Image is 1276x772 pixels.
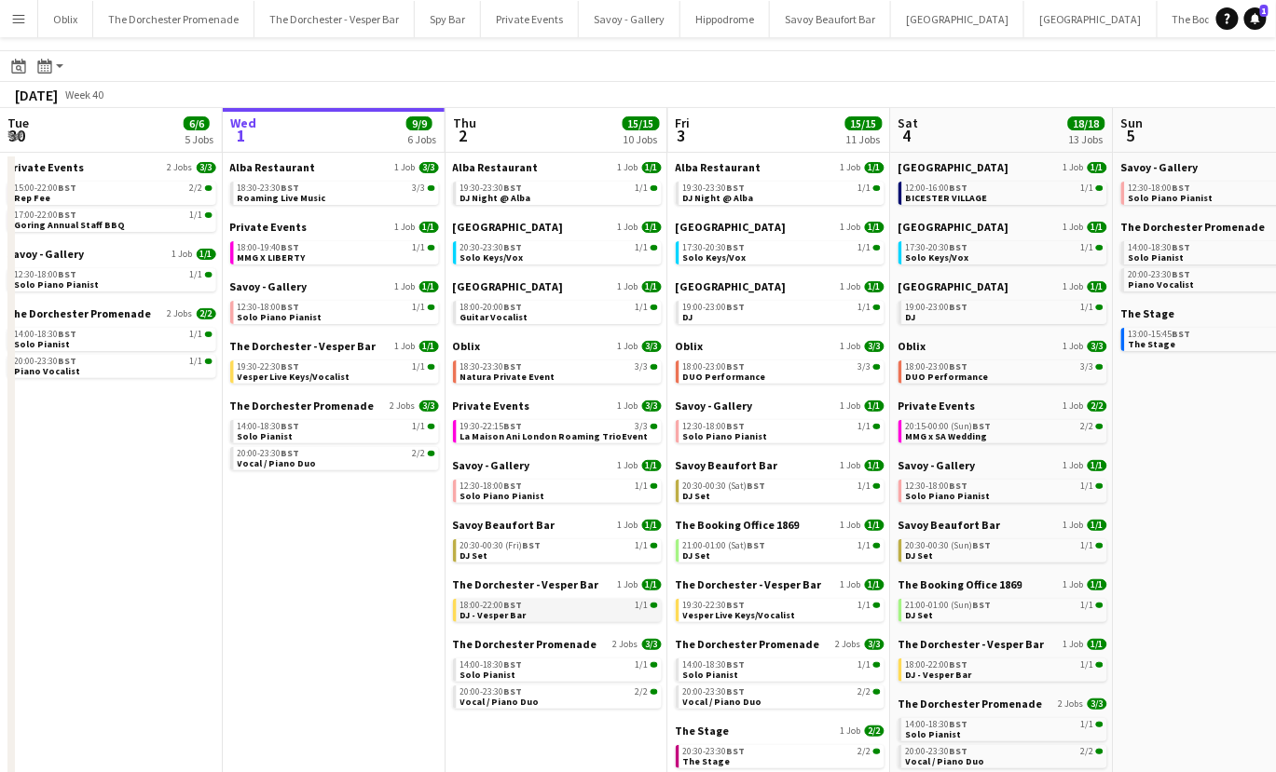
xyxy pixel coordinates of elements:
[15,330,77,339] span: 14:00-18:30
[7,160,85,174] span: Private Events
[676,279,787,293] span: NYX Hotel
[238,422,300,431] span: 14:00-18:30
[7,306,152,320] span: The Dorchester Promenade
[460,362,523,372] span: 18:30-23:30
[865,341,885,352] span: 3/3
[453,399,662,458] div: Private Events1 Job3/319:30-22:15BST3/3La Maison Ani London Roaming TrioEvent
[683,311,693,323] span: DJ
[453,339,481,353] span: Oblix
[636,362,649,372] span: 3/3
[1173,268,1191,280] span: BST
[1063,341,1084,352] span: 1 Job
[683,243,746,252] span: 17:30-20:30
[683,360,881,382] a: 18:00-23:00BST3/3DUO Performance
[238,241,435,263] a: 18:00-19:40BST1/1MMG X LIBERTY
[460,422,523,431] span: 19:30-22:15
[238,251,306,264] span: MMG X LIBERTY
[238,311,322,323] span: Solo Piano Pianist
[1173,241,1191,253] span: BST
[59,182,77,194] span: BST
[950,301,968,313] span: BST
[950,182,968,194] span: BST
[906,182,1104,203] a: 12:00-16:00BST1/1BICESTER VILLAGE
[460,480,658,501] a: 12:30-18:00BST1/1Solo Piano Pianist
[460,182,658,203] a: 19:30-23:30BST1/1DJ Night @ Alba
[460,192,531,204] span: DJ Night @ Alba
[683,182,881,203] a: 19:30-23:30BST1/1DJ Night @ Alba
[254,1,415,37] button: The Dorchester - Vesper Bar
[413,183,426,193] span: 3/3
[636,183,649,193] span: 1/1
[15,365,81,377] span: Piano Vocalist
[15,278,100,291] span: Solo Piano Pianist
[238,243,300,252] span: 18:00-19:40
[899,279,1107,339] div: [GEOGRAPHIC_DATA]1 Job1/119:00-23:00BST1/1DJ
[1088,400,1107,412] span: 2/2
[168,308,193,319] span: 2 Jobs
[504,480,523,492] span: BST
[38,1,93,37] button: Oblix
[683,362,746,372] span: 18:00-23:00
[15,219,126,231] span: Goring Annual Staff BBQ
[453,220,564,234] span: Goring Hotel
[950,241,968,253] span: BST
[230,399,439,413] a: The Dorchester Promenade2 Jobs3/3
[1081,303,1094,312] span: 1/1
[1121,160,1199,174] span: Savoy - Gallery
[230,339,377,353] span: The Dorchester - Vesper Bar
[15,192,51,204] span: Rep Fee
[190,210,203,220] span: 1/1
[238,449,300,458] span: 20:00-23:30
[676,220,787,234] span: Goring Hotel
[238,301,435,322] a: 12:30-18:00BST1/1Solo Piano Pianist
[15,355,213,376] a: 20:00-23:30BST1/1Piano Vocalist
[906,241,1104,263] a: 17:30-20:30BST1/1Solo Keys/Vox
[415,1,481,37] button: Spy Bar
[413,362,426,372] span: 1/1
[230,399,439,474] div: The Dorchester Promenade2 Jobs3/314:00-18:30BST1/1Solo Pianist20:00-23:30BST2/2Vocal / Piano Duo
[906,183,968,193] span: 12:00-16:00
[899,220,1009,234] span: Goring Hotel
[413,422,426,431] span: 1/1
[841,400,861,412] span: 1 Job
[899,160,1107,220] div: [GEOGRAPHIC_DATA]1 Job1/112:00-16:00BST1/1BICESTER VILLAGE
[858,183,871,193] span: 1/1
[899,339,1107,399] div: Oblix1 Job3/318:00-23:00BST3/3DUO Performance
[1063,460,1084,471] span: 1 Job
[453,399,530,413] span: Private Events
[770,1,891,37] button: Savoy Beaufort Bar
[1063,222,1084,233] span: 1 Job
[453,339,662,399] div: Oblix1 Job3/318:30-23:30BST3/3Natura Private Event
[238,303,300,312] span: 12:30-18:00
[281,420,300,432] span: BST
[676,399,885,458] div: Savoy - Gallery1 Job1/112:30-18:00BST1/1Solo Piano Pianist
[683,192,754,204] span: DJ Night @ Alba
[190,357,203,366] span: 1/1
[683,420,881,441] a: 12:30-18:00BST1/1Solo Piano Pianist
[281,301,300,313] span: BST
[1260,5,1269,17] span: 1
[899,458,976,472] span: Savoy - Gallery
[230,399,375,413] span: The Dorchester Promenade
[899,458,1107,518] div: Savoy - Gallery1 Job1/112:30-18:00BST1/1Solo Piano Pianist
[168,162,193,173] span: 2 Jobs
[680,1,770,37] button: Hippodrome
[15,338,71,350] span: Solo Pianist
[230,279,439,339] div: Savoy - Gallery1 Job1/112:30-18:00BST1/1Solo Piano Pianist
[59,209,77,221] span: BST
[891,1,1024,37] button: [GEOGRAPHIC_DATA]
[1063,162,1084,173] span: 1 Job
[419,281,439,292] span: 1/1
[1121,306,1175,320] span: The Stage
[1129,270,1191,279] span: 20:00-23:30
[841,222,861,233] span: 1 Job
[15,209,213,230] a: 17:00-22:00BST1/1Goring Annual Staff BBQ
[973,420,992,432] span: BST
[230,339,439,353] a: The Dorchester - Vesper Bar1 Job1/1
[618,222,638,233] span: 1 Job
[906,311,916,323] span: DJ
[618,162,638,173] span: 1 Job
[1088,162,1107,173] span: 1/1
[1129,251,1185,264] span: Solo Pianist
[618,281,638,292] span: 1 Job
